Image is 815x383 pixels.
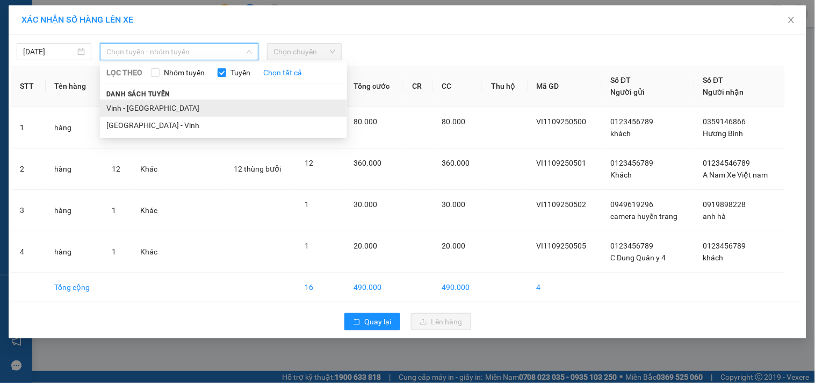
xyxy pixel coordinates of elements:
[537,117,587,126] span: VI1109250500
[273,44,335,60] span: Chọn chuyến
[537,200,587,209] span: VI1109250502
[442,242,465,250] span: 20.000
[305,159,313,167] span: 12
[703,129,744,138] span: Hương Bình
[46,231,104,273] td: hàng
[703,159,751,167] span: 01234546789
[46,273,104,302] td: Tổng cộng
[610,76,631,84] span: Số ĐT
[433,273,482,302] td: 490.000
[11,231,46,273] td: 4
[610,171,632,179] span: Khách
[703,117,746,126] span: 0359146866
[132,148,169,190] td: Khác
[703,76,724,84] span: Số ĐT
[703,242,746,250] span: 0123456789
[11,66,46,107] th: STT
[226,67,255,79] span: Tuyến
[610,200,653,209] span: 0949619296
[345,273,404,302] td: 490.000
[11,148,46,190] td: 2
[112,247,116,256] span: 1
[610,212,677,221] span: camera huyền trang
[442,200,465,209] span: 30.000
[246,48,253,55] span: down
[354,242,378,250] span: 20.000
[537,242,587,250] span: VI1109250505
[344,313,400,330] button: rollbackQuay lại
[365,316,392,328] span: Quay lại
[703,171,768,179] span: A Nam Xe Việt nam
[263,67,302,79] a: Chọn tất cả
[610,88,645,96] span: Người gửi
[345,66,404,107] th: Tổng cước
[610,129,631,138] span: khách
[353,318,360,327] span: rollback
[411,313,471,330] button: uploadLên hàng
[106,67,142,79] span: LỌC THEO
[100,89,177,99] span: Danh sách tuyến
[112,165,120,173] span: 12
[354,200,378,209] span: 30.000
[776,5,806,36] button: Close
[482,66,528,107] th: Thu hộ
[610,159,653,167] span: 0123456789
[46,107,104,148] td: hàng
[100,117,347,134] li: [GEOGRAPHIC_DATA] - Vinh
[132,190,169,231] td: Khác
[528,66,602,107] th: Mã GD
[703,88,744,96] span: Người nhận
[23,46,75,58] input: 11/09/2025
[21,15,133,25] span: XÁC NHẬN SỐ HÀNG LÊN XE
[442,117,465,126] span: 80.000
[354,117,378,126] span: 80.000
[11,107,46,148] td: 1
[46,66,104,107] th: Tên hàng
[537,159,587,167] span: VI1109250501
[610,253,666,262] span: C Dung Quân y 4
[610,242,653,250] span: 0123456789
[703,212,726,221] span: anh hà
[11,190,46,231] td: 3
[112,206,116,215] span: 1
[46,190,104,231] td: hàng
[787,16,796,24] span: close
[442,159,470,167] span: 360.000
[46,148,104,190] td: hàng
[234,165,282,173] span: 12 thùng bưởi
[433,66,482,107] th: CC
[610,117,653,126] span: 0123456789
[703,200,746,209] span: 0919898228
[305,200,309,209] span: 1
[160,67,209,79] span: Nhóm tuyến
[528,273,602,302] td: 4
[100,100,347,117] li: Vinh - [GEOGRAPHIC_DATA]
[403,66,433,107] th: CR
[106,44,252,60] span: Chọn tuyến - nhóm tuyến
[354,159,382,167] span: 360.000
[132,231,169,273] td: Khác
[305,242,309,250] span: 1
[296,273,345,302] td: 16
[703,253,724,262] span: khách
